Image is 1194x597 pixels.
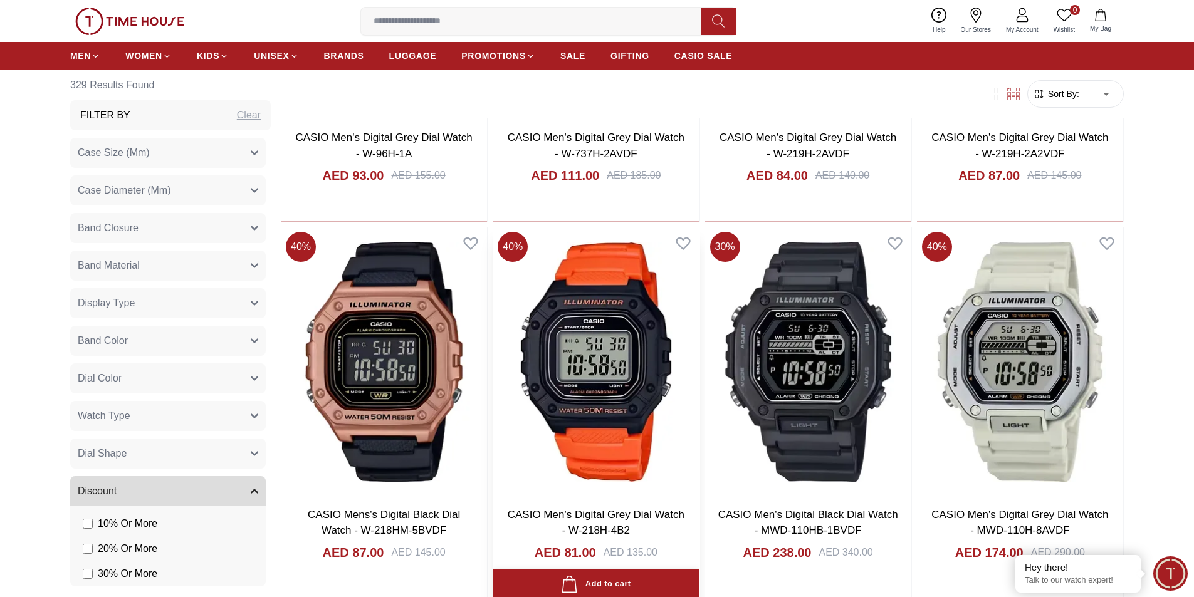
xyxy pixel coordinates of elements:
span: WOMEN [125,49,162,62]
button: Case Size (Mm) [70,138,266,168]
div: AED 290.00 [1031,545,1085,560]
span: KIDS [197,49,219,62]
div: Chat Widget [1153,556,1188,591]
button: Discount [70,476,266,506]
span: SALE [560,49,585,62]
img: CASIO Men's Digital Grey Dial Watch - MWD-110H-8AVDF [917,227,1123,496]
a: 0Wishlist [1046,5,1082,37]
button: Sort By: [1033,88,1079,100]
span: MEN [70,49,91,62]
span: 20 % Or More [98,541,157,556]
div: Clear [237,108,261,123]
span: Case Diameter (Mm) [78,183,170,198]
img: ... [75,8,184,35]
input: 10% Or More [83,519,93,529]
span: BRANDS [324,49,364,62]
button: Dial Color [70,363,266,393]
h4: AED 87.00 [958,167,1020,184]
button: Band Color [70,326,266,356]
p: Talk to our watch expert! [1025,575,1131,586]
span: Display Type [78,296,135,311]
span: Dial Shape [78,446,127,461]
a: CASIO Men's Digital Grey Dial Watch - W-219H-2AVDF [720,132,896,160]
button: Watch Type [70,401,266,431]
input: 30% Or More [83,569,93,579]
a: PROMOTIONS [461,44,535,67]
span: Help [928,25,951,34]
span: UNISEX [254,49,289,62]
div: AED 145.00 [391,545,445,560]
span: Sort By: [1045,88,1079,100]
img: CASIO Mens's Digital Black Dial Watch - W-218HM-5BVDF [281,227,487,496]
button: Display Type [70,288,266,318]
span: 0 [1070,5,1080,15]
button: Band Material [70,251,266,281]
span: Band Material [78,258,140,273]
button: Band Closure [70,213,266,243]
div: AED 340.00 [819,545,872,560]
span: CASIO SALE [674,49,733,62]
h3: Filter By [80,108,130,123]
span: Our Stores [956,25,996,34]
a: GIFTING [610,44,649,67]
button: Case Diameter (Mm) [70,175,266,205]
a: CASIO Mens's Digital Black Dial Watch - W-218HM-5BVDF [308,509,460,537]
a: CASIO Men's Digital Grey Dial Watch - W-219H-2A2VDF [931,132,1108,160]
span: 40 % [922,232,952,262]
div: AED 135.00 [604,545,657,560]
div: Add to cart [561,576,631,593]
a: BRANDS [324,44,364,67]
span: 10 % Or More [98,516,157,531]
h4: AED 111.00 [531,167,599,184]
span: Band Color [78,333,128,348]
h4: AED 238.00 [743,544,812,561]
a: CASIO Men's Digital Grey Dial Watch - W-737H-2AVDF [508,132,684,160]
div: AED 155.00 [391,168,445,183]
img: CASIO Men's Digital Black Dial Watch - MWD-110HB-1BVDF [705,227,911,496]
span: 40 % [498,232,528,262]
h4: AED 174.00 [955,544,1024,561]
span: Discount [78,484,117,499]
span: My Account [1001,25,1044,34]
span: LUGGAGE [389,49,437,62]
input: 20% Or More [83,544,93,554]
a: CASIO Men's Digital Grey Dial Watch - W-96H-1A [296,132,473,160]
span: Watch Type [78,408,130,423]
button: My Bag [1082,6,1119,36]
a: MEN [70,44,100,67]
a: CASIO Men's Digital Black Dial Watch - MWD-110HB-1BVDF [718,509,898,537]
a: UNISEX [254,44,298,67]
a: Help [925,5,953,37]
div: AED 185.00 [607,168,661,183]
h4: AED 87.00 [323,544,384,561]
h6: 329 Results Found [70,70,271,100]
a: Our Stores [953,5,998,37]
a: CASIO SALE [674,44,733,67]
a: CASIO Men's Digital Grey Dial Watch - W-218H-4B2 [508,509,684,537]
div: AED 140.00 [815,168,869,183]
span: 30 % Or More [98,566,157,581]
span: 40 % [286,232,316,262]
h4: AED 93.00 [323,167,384,184]
button: Dial Shape [70,439,266,469]
span: Case Size (Mm) [78,145,150,160]
a: CASIO Men's Digital Grey Dial Watch - MWD-110H-8AVDF [931,509,1108,537]
img: CASIO Men's Digital Grey Dial Watch - W-218H-4B2 [493,227,699,496]
h4: AED 81.00 [535,544,596,561]
span: Wishlist [1049,25,1080,34]
span: 30 % [710,232,740,262]
a: SALE [560,44,585,67]
a: KIDS [197,44,229,67]
span: Band Closure [78,221,139,236]
h4: AED 84.00 [746,167,808,184]
span: Dial Color [78,371,122,386]
span: GIFTING [610,49,649,62]
div: Hey there! [1025,561,1131,574]
a: LUGGAGE [389,44,437,67]
div: AED 145.00 [1027,168,1081,183]
a: WOMEN [125,44,172,67]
